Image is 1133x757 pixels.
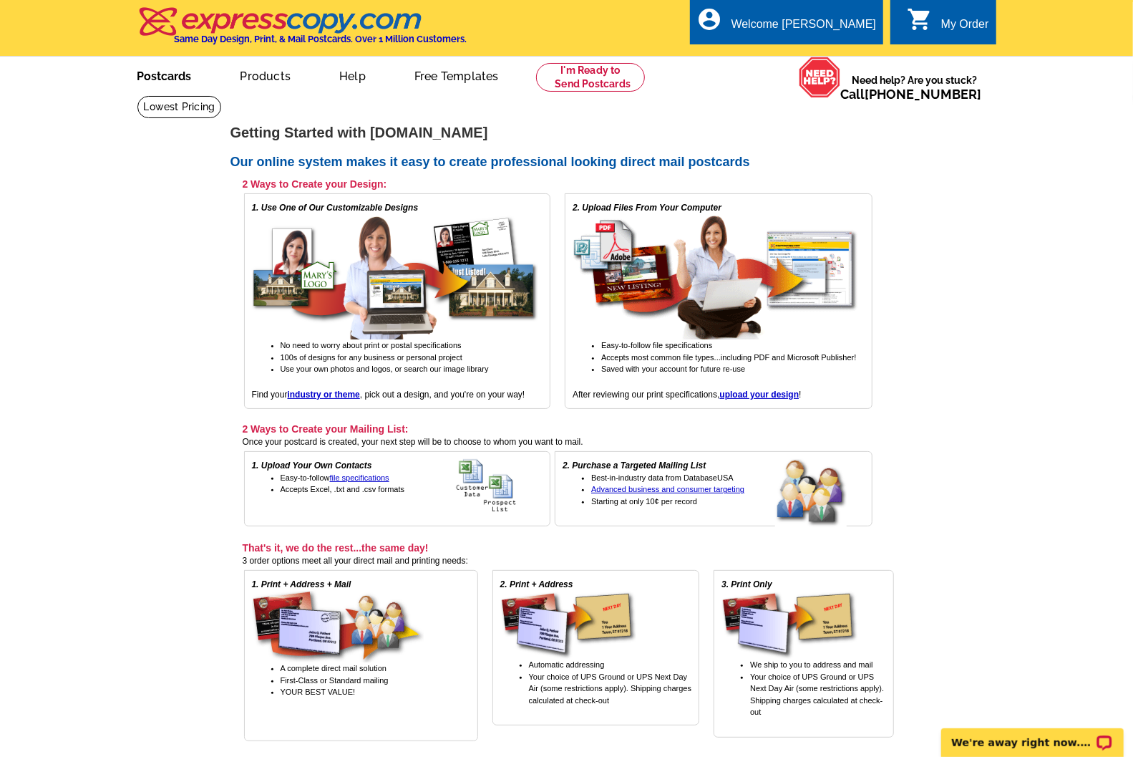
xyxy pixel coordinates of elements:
[573,390,801,400] span: After reviewing our print specifications, !
[281,485,405,493] span: Accepts Excel, .txt and .csv formats
[500,591,636,659] img: print & address service
[456,459,543,513] img: upload your own address list for free
[941,18,989,38] div: My Order
[573,214,859,339] img: upload your own design for free
[115,58,215,92] a: Postcards
[252,214,538,339] img: free online postcard designs
[243,423,872,435] h3: 2 Ways to Create your Mailing List:
[721,579,772,589] em: 3. Print Only
[281,353,462,362] span: 100s of designs for any business or personal project
[218,58,314,92] a: Products
[243,556,469,566] span: 3 order options meet all your direct mail and printing needs:
[601,365,745,373] span: Saved with your account for future re-use
[500,579,573,589] em: 2. Print + Address
[591,497,697,506] span: Starting at only 10¢ per record
[750,660,873,669] span: We ship to you to address and mail
[137,17,467,44] a: Same Day Design, Print, & Mail Postcards. Over 1 Million Customers.
[281,664,387,672] span: A complete direct mail solution
[865,87,982,102] a: [PHONE_NUMBER]
[720,390,799,400] a: upload your design
[799,57,841,98] img: help
[288,390,360,400] a: industry or theme
[750,672,884,717] span: our choice of UPS Ground or UPS Next Day Air (some restrictions apply). Shipping charges calculat...
[281,341,462,349] span: No need to worry about print or postal specifications
[932,712,1133,757] iframe: LiveChat chat widget
[601,341,712,349] span: Easy-to-follow file specifications
[252,203,419,213] em: 1. Use One of Our Customizable Designs
[601,353,856,362] span: Accepts most common file types...including PDF and Microsoft Publisher!
[252,461,372,471] em: 1. Upload Your Own Contacts
[252,579,351,589] em: 1. Print + Address + Mail
[243,178,872,191] h3: 2 Ways to Create your Design:
[392,58,522,92] a: Free Templates
[721,591,857,659] img: printing only
[841,73,989,102] span: Need help? Are you stuck?
[252,591,424,662] img: direct mail service
[252,390,525,400] span: Find your , pick out a design, and you're on your way!
[281,676,389,685] span: First-Class or Standard mailing
[175,34,467,44] h4: Same Day Design, Print, & Mail Postcards. Over 1 Million Customers.
[529,672,533,681] span: Y
[591,485,744,493] a: Advanced business and consumer targeting
[907,16,989,34] a: shopping_cart My Order
[330,473,389,482] a: file specifications
[591,473,734,482] span: Best-in-industry data from DatabaseUSA
[775,459,865,528] img: buy a targeted mailing list
[841,87,982,102] span: Call
[563,461,706,471] em: 2. Purchase a Targeted Mailing List
[281,365,489,373] span: Use your own photos and logos, or search our image library
[281,473,389,482] span: Easy-to-follow
[573,203,721,213] em: 2. Upload Files From Your Computer
[750,672,754,681] span: Y
[529,672,691,705] span: our choice of UPS Ground or UPS Next Day Air (some restrictions apply). Shipping charges calculat...
[243,437,583,447] span: Once your postcard is created, your next step will be to choose to whom you want to mail.
[230,125,903,140] h1: Getting Started with [DOMAIN_NAME]
[230,155,903,170] h2: Our online system makes it easy to create professional looking direct mail postcards
[907,6,933,32] i: shopping_cart
[243,541,894,554] h3: That's it, we do the rest...the same day!
[316,58,389,92] a: Help
[697,6,723,32] i: account_circle
[529,660,605,669] span: Automatic addressing
[731,18,876,38] div: Welcome [PERSON_NAME]
[281,688,356,696] span: YOUR BEST VALUE!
